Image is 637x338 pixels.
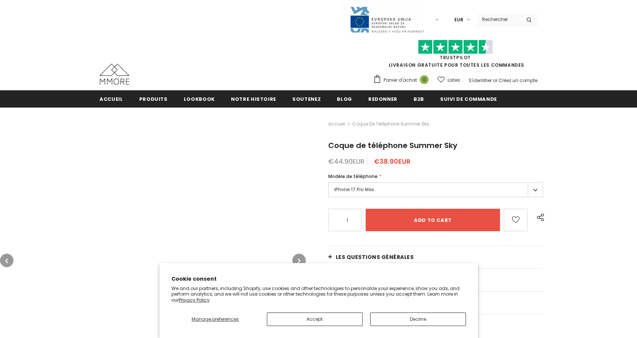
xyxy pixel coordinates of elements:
input: Add to cart [366,209,500,231]
img: Javni Razpis [350,6,424,33]
span: Coque de téléphone Summer Sky [328,140,457,151]
span: Accueil [100,96,123,103]
button: Accept [267,313,363,326]
a: Listes [438,73,460,87]
a: Lookbook [184,90,215,107]
a: Privacy Policy [179,297,210,303]
a: Produits [139,90,168,107]
a: soutenez [292,90,321,107]
img: Faites confiance aux étoiles pilotes [418,40,493,54]
a: Accueil [100,90,123,107]
span: Panier d'achat [384,76,417,84]
a: Notre histoire [231,90,276,107]
span: soutenez [292,96,321,103]
span: or [493,77,497,84]
input: Search Site [478,14,521,25]
span: Lookbook [184,96,215,103]
span: 0 [420,75,429,84]
label: iPhone 17 Pro Max [328,182,543,197]
p: We and our partners, including Shopify, use cookies and other technologies to personalize your ex... [171,286,466,303]
h2: Cookie consent [171,275,466,283]
a: Redonner [368,90,397,107]
button: Manage preferences [171,313,259,326]
a: S'identifier [469,77,492,84]
span: Listes [448,76,460,84]
img: Cas MMORE [100,64,129,85]
span: Coque de téléphone Summer Sky [352,120,429,129]
a: Panier d'achat 0 [373,75,432,86]
span: Blog [337,96,352,103]
a: TrustPilot [440,54,471,61]
a: Blog [337,90,352,107]
a: Les questions générales [328,246,543,268]
span: Manage preferences [192,316,239,322]
span: B2B [414,96,424,103]
span: €38.90EUR [374,157,411,166]
a: Créez un compte [499,77,537,84]
span: €44.90EUR [328,157,365,166]
span: Notre histoire [231,96,276,103]
span: Les questions générales [336,253,414,261]
span: LIVRAISON GRATUITE POUR TOUTES LES COMMANDES [373,43,537,68]
a: Accueil [328,120,345,129]
a: Javni Razpis [350,16,424,22]
button: Decline [370,313,466,326]
a: B2B [414,90,424,107]
span: Redonner [368,96,397,103]
span: Suivi de commande [440,96,497,103]
span: EUR [454,16,463,24]
a: Suivi de commande [440,90,497,107]
span: Produits [139,96,168,103]
span: Modèle de téléphone [328,173,378,179]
